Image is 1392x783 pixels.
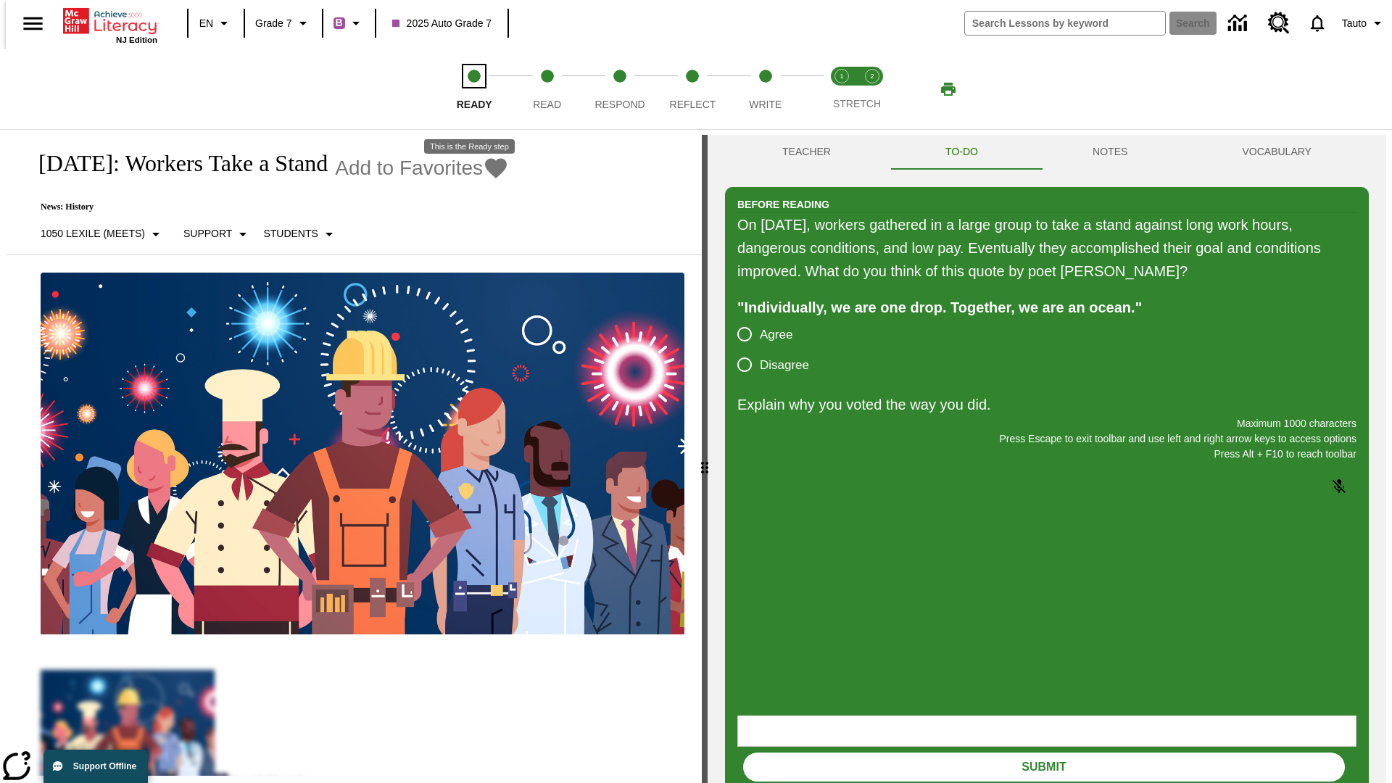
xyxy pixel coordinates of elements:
[725,135,888,170] button: Teacher
[749,99,782,110] span: Write
[594,99,645,110] span: Respond
[432,49,516,129] button: Ready step 1 of 5
[199,16,213,31] span: EN
[840,72,843,80] text: 1
[760,356,809,375] span: Disagree
[35,221,170,247] button: Select Lexile, 1050 Lexile (Meets)
[257,221,343,247] button: Select Student
[650,49,734,129] button: Reflect step 4 of 5
[578,49,662,129] button: Respond step 3 of 5
[193,10,239,36] button: Language: EN, Select a language
[737,319,821,380] div: poll
[116,36,157,44] span: NJ Edition
[73,761,136,771] span: Support Offline
[925,76,971,102] button: Print
[737,213,1356,283] div: On [DATE], workers gathered in a large group to take a stand against long work hours, dangerous c...
[41,226,145,241] p: 1050 Lexile (Meets)
[1342,16,1367,31] span: Tauto
[1035,135,1185,170] button: NOTES
[263,226,318,241] p: Students
[1259,4,1298,43] a: Resource Center, Will open in new tab
[23,150,328,177] h1: [DATE]: Workers Take a Stand
[1336,10,1392,36] button: Profile/Settings
[965,12,1165,35] input: search field
[6,135,702,776] div: reading
[888,135,1035,170] button: TO-DO
[737,431,1356,447] p: Press Escape to exit toolbar and use left and right arrow keys to access options
[424,139,515,154] div: This is the Ready step
[833,98,881,109] span: STRETCH
[1298,4,1336,42] a: Notifications
[670,99,716,110] span: Reflect
[328,10,370,36] button: Boost Class color is purple. Change class color
[1322,469,1356,504] button: Click to activate and allow voice recognition
[183,226,232,241] p: Support
[63,5,157,44] div: Home
[737,296,1356,319] div: "Individually, we are one drop. Together, we are an ocean."
[724,49,808,129] button: Write step 5 of 5
[335,157,483,180] span: Add to Favorites
[760,326,792,344] span: Agree
[249,10,318,36] button: Grade: Grade 7, Select a grade
[1185,135,1369,170] button: VOCABULARY
[255,16,292,31] span: Grade 7
[708,135,1386,783] div: activity
[178,221,257,247] button: Scaffolds, Support
[457,99,492,110] span: Ready
[821,49,863,129] button: Stretch Read step 1 of 2
[533,99,561,110] span: Read
[505,49,589,129] button: Read step 2 of 5
[737,196,829,212] h2: Before Reading
[6,12,212,25] body: Explain why you voted the way you did. Maximum 1000 characters Press Alt + F10 to reach toolbar P...
[737,393,1356,416] p: Explain why you voted the way you did.
[1219,4,1259,43] a: Data Center
[737,447,1356,462] p: Press Alt + F10 to reach toolbar
[737,416,1356,431] p: Maximum 1000 characters
[725,135,1369,170] div: Instructional Panel Tabs
[23,202,509,212] p: News: History
[336,14,343,32] span: B
[392,16,492,31] span: 2025 Auto Grade 7
[743,753,1345,782] button: Submit
[12,2,54,45] button: Open side menu
[702,135,708,783] div: Press Enter or Spacebar and then press right and left arrow keys to move the slider
[851,49,893,129] button: Stretch Respond step 2 of 2
[41,273,684,635] img: A banner with a blue background shows an illustrated row of diverse men and women dressed in clot...
[335,155,509,181] button: Add to Favorites - Labor Day: Workers Take a Stand
[43,750,148,783] button: Support Offline
[870,72,874,80] text: 2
